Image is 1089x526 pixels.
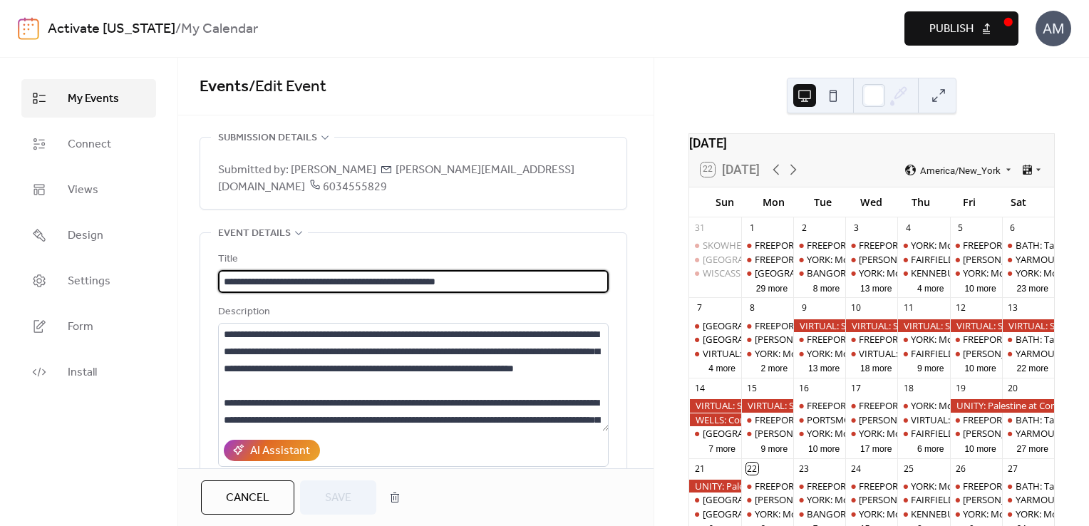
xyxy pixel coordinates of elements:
[746,383,758,395] div: 15
[224,440,320,461] button: AI Assistant
[1002,413,1054,426] div: BATH: Tabling at the Bath Farmers Market
[1002,507,1054,520] div: YORK: Morning Resistance at Town Center
[755,441,793,455] button: 9 more
[896,187,945,217] div: Thu
[1006,302,1018,314] div: 13
[954,302,966,314] div: 12
[993,187,1043,217] div: Sat
[897,427,949,440] div: FAIRFIELD: Stop The Coup
[897,507,949,520] div: KENNEBUNK: Stand Out
[897,319,949,332] div: VIRTUAL: Sign the Petition to Kick ICE Out of Pease
[755,413,1020,426] div: FREEPORT: AM and PM Visibility Bridge Brigade. Click for times!
[68,91,119,108] span: My Events
[845,413,897,426] div: WELLS: NO I.C.E in Wells
[1006,222,1018,234] div: 6
[741,507,793,520] div: YORK: Morning Resistance at Town Center
[181,16,258,43] b: My Calendar
[689,413,741,426] div: WELLS: Continuous Sunrise to Sunset No I.C.E. Rally
[218,251,606,268] div: Title
[897,413,949,426] div: VIRTUAL: De-Escalation Training for ICE Watch Volunteers. Part of Verifier Training
[950,347,1002,360] div: WELLS: NO I.C.E in Wells
[959,361,1001,374] button: 10 more
[746,222,758,234] div: 1
[1002,239,1054,252] div: BATH: Tabling at the Bath Farmers Market
[21,216,156,254] a: Design
[807,333,1039,346] div: FREEPORT: VISIBILITY FREEPORT Stand for Democracy!
[859,253,1053,266] div: [PERSON_NAME]: NO I.C.E in [PERSON_NAME]
[950,480,1002,493] div: FREEPORT: AM and PM Rush Hour Brigade. Click for times!
[703,333,1007,346] div: [GEOGRAPHIC_DATA]: [PERSON_NAME][GEOGRAPHIC_DATA] Porchfest
[950,507,1002,520] div: YORK: Morning Resistance at Town Center
[845,493,897,506] div: WELLS: NO I.C.E in Wells
[912,441,950,455] button: 6 more
[911,267,1015,279] div: KENNEBUNK: Stand Out
[693,302,706,314] div: 7
[807,347,1023,360] div: YORK: Morning Resistance at [GEOGRAPHIC_DATA]
[845,507,897,520] div: YORK: Morning Resistance at Town Center
[249,71,326,103] span: / Edit Event
[954,383,966,395] div: 19
[798,187,847,217] div: Tue
[755,267,902,279] div: [GEOGRAPHIC_DATA]: [DATE] Rally
[807,480,1039,493] div: FREEPORT: VISIBILITY FREEPORT Stand for Democracy!
[950,413,1002,426] div: FREEPORT: AM and PM Rush Hour Brigade. Click for times!
[755,253,944,266] div: FREEPORT: Visibility [DATE] Fight for Workers
[218,304,606,321] div: Description
[693,222,706,234] div: 31
[689,399,741,412] div: VIRTUAL: Sign the Petition to Kick ICE Out of Pease
[859,267,1075,279] div: YORK: Morning Resistance at [GEOGRAPHIC_DATA]
[755,319,1020,332] div: FREEPORT: AM and PM Visibility Bridge Brigade. Click for times!
[945,187,994,217] div: Fri
[755,427,949,440] div: [PERSON_NAME]: NO I.C.E in [PERSON_NAME]
[850,463,862,475] div: 24
[911,427,1022,440] div: FAIRFIELD: Stop The Coup
[689,347,741,360] div: VIRTUAL: The Resistance Lab Organizing Training with Pramila Jayapal
[746,302,758,314] div: 8
[793,253,845,266] div: YORK: Morning Resistance at Town Center
[1036,11,1071,46] div: AM
[1002,347,1054,360] div: YARMOUTH: Saturday Weekly Rally - Resist Hate - Support Democracy
[950,319,1002,332] div: VIRTUAL: Sign the Petition to Kick ICE Out of Pease
[1002,319,1054,332] div: VIRTUAL: Sign the Petition to Kick ICE Out of Pease
[798,383,810,395] div: 16
[912,281,950,294] button: 4 more
[226,490,269,507] span: Cancel
[911,347,1022,360] div: FAIRFIELD: Stop The Coup
[807,239,1039,252] div: FREEPORT: VISIBILITY FREEPORT Stand for Democracy!
[902,222,914,234] div: 4
[855,281,897,294] button: 13 more
[897,253,949,266] div: FAIRFIELD: Stop The Coup
[902,302,914,314] div: 11
[920,165,1001,175] span: America/New_York
[793,267,845,279] div: BANGOR: Weekly peaceful protest
[1011,281,1054,294] button: 23 more
[850,222,862,234] div: 3
[807,267,952,279] div: BANGOR: Weekly peaceful protest
[68,136,111,153] span: Connect
[807,493,1023,506] div: YORK: Morning Resistance at [GEOGRAPHIC_DATA]
[850,302,862,314] div: 10
[1002,480,1054,493] div: BATH: Tabling at the Bath Farmers Market
[793,347,845,360] div: YORK: Morning Resistance at Town Center
[218,130,317,147] span: Submission details
[703,441,741,455] button: 7 more
[746,463,758,475] div: 22
[859,399,1019,412] div: FREEPORT: Visibility Brigade Standout
[845,333,897,346] div: FREEPORT: Visibility Brigade Standout
[741,319,793,332] div: FREEPORT: AM and PM Visibility Bridge Brigade. Click for times!
[845,427,897,440] div: YORK: Morning Resistance at Town Center
[959,281,1001,294] button: 10 more
[703,253,950,266] div: [GEOGRAPHIC_DATA]: Support Palestine Weekly Standout
[845,347,897,360] div: VIRTUAL: The Shape of Solidarity - Listening To Palestine
[693,463,706,475] div: 21
[845,239,897,252] div: FREEPORT: Visibility Brigade Standout
[912,361,950,374] button: 9 more
[689,253,741,266] div: BELFAST: Support Palestine Weekly Standout
[703,267,984,279] div: WISCASSET: Community Stand Up - Being a Good Human Matters!
[741,253,793,266] div: FREEPORT: Visibility Labor Day Fight for Workers
[859,480,1019,493] div: FREEPORT: Visibility Brigade Standout
[845,480,897,493] div: FREEPORT: Visibility Brigade Standout
[802,441,845,455] button: 10 more
[1002,493,1054,506] div: YARMOUTH: Saturday Weekly Rally - Resist Hate - Support Democracy
[859,507,1075,520] div: YORK: Morning Resistance at [GEOGRAPHIC_DATA]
